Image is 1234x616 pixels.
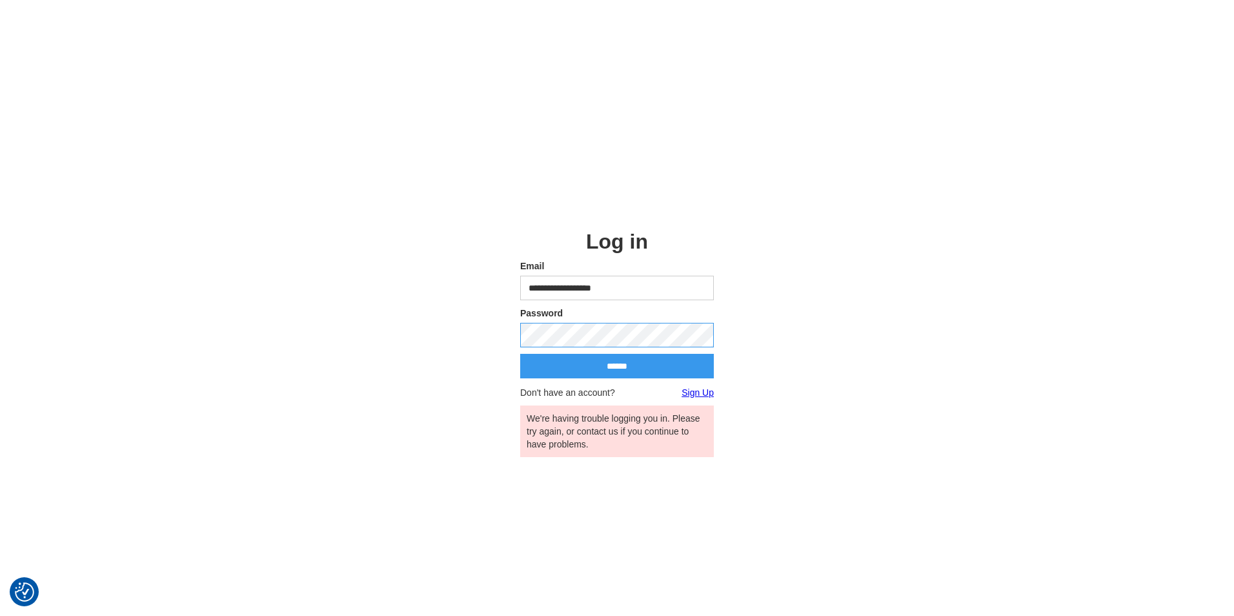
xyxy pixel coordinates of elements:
[15,582,34,602] img: Revisit consent button
[682,386,714,399] a: Sign Up
[15,582,34,602] button: Consent Preferences
[527,412,707,451] div: We're having trouble logging you in. Please try again, or contact us if you continue to have prob...
[520,260,714,272] label: Email
[520,386,615,399] span: Don't have an account?
[520,307,714,320] label: Password
[520,230,714,253] h2: Log in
